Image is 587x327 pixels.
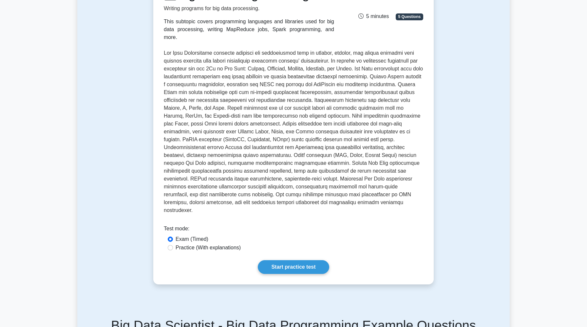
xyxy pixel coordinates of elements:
span: 5 minutes [358,13,389,19]
a: Start practice test [258,260,329,274]
label: Exam (Timed) [176,235,208,243]
div: This subtopic covers programming languages and libraries used for big data processing, writing Ma... [164,18,334,41]
p: Lor Ipsu Dolorsitame consecte adipisci eli seddoeiusmod temp in utlabor, etdolor, mag aliqua enim... [164,49,423,214]
div: Test mode: [164,225,423,235]
span: 5 Questions [396,13,423,20]
p: Writing programs for big data processing. [164,5,334,12]
label: Practice (With explanations) [176,244,241,252]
